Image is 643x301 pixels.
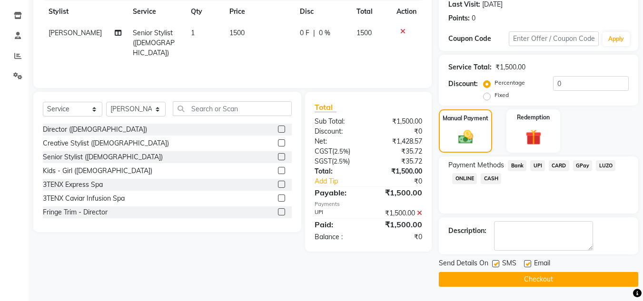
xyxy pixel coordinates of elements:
[368,219,429,230] div: ₹1,500.00
[49,29,102,37] span: [PERSON_NAME]
[448,79,478,89] div: Discount:
[368,208,429,218] div: ₹1,500.00
[43,194,125,204] div: 3TENX Caviar Infusion Spa
[472,13,475,23] div: 0
[439,272,638,287] button: Checkout
[368,126,429,136] div: ₹0
[368,156,429,166] div: ₹35.72
[495,62,525,72] div: ₹1,500.00
[573,160,593,171] span: GPay
[448,34,508,44] div: Coupon Code
[452,173,477,184] span: ONLINE
[391,1,422,22] th: Action
[534,258,550,270] span: Email
[443,114,488,123] label: Manual Payment
[368,232,429,242] div: ₹0
[549,160,569,171] span: CARD
[509,31,599,46] input: Enter Offer / Coupon Code
[368,136,429,146] div: ₹1,428.57
[307,136,368,146] div: Net:
[173,101,292,116] input: Search or Scan
[307,156,368,166] div: ( )
[448,160,504,170] span: Payment Methods
[300,28,309,38] span: 0 F
[368,187,429,198] div: ₹1,500.00
[351,1,391,22] th: Total
[43,138,169,148] div: Creative Stylist ([DEMOGRAPHIC_DATA])
[439,258,488,270] span: Send Details On
[368,117,429,126] div: ₹1,500.00
[315,157,332,165] span: SGST
[307,146,368,156] div: ( )
[307,208,368,218] div: UPI
[530,160,545,171] span: UPI
[133,29,175,57] span: Senior Stylist ([DEMOGRAPHIC_DATA])
[127,1,185,22] th: Service
[43,166,152,176] div: Kids - Girl ([DEMOGRAPHIC_DATA])
[502,258,516,270] span: SMS
[315,102,336,112] span: Total
[43,152,163,162] div: Senior Stylist ([DEMOGRAPHIC_DATA])
[495,78,525,87] label: Percentage
[307,126,368,136] div: Discount:
[43,1,127,22] th: Stylist
[307,187,368,198] div: Payable:
[448,226,486,236] div: Description:
[368,166,429,176] div: ₹1,500.00
[307,166,368,176] div: Total:
[224,1,294,22] th: Price
[334,147,348,155] span: 2.5%
[521,127,546,147] img: _gift.svg
[185,1,224,22] th: Qty
[307,232,368,242] div: Balance :
[596,160,615,171] span: LUZO
[294,1,351,22] th: Disc
[307,117,368,126] div: Sub Total:
[448,62,492,72] div: Service Total:
[508,160,526,171] span: Bank
[454,128,478,146] img: _cash.svg
[315,147,332,155] span: CGST
[315,200,422,208] div: Payments
[603,32,630,46] button: Apply
[229,29,245,37] span: 1500
[448,13,470,23] div: Points:
[43,125,147,135] div: Director ([DEMOGRAPHIC_DATA])
[43,207,108,217] div: Fringe Trim - Director
[368,146,429,156] div: ₹35.72
[334,157,348,165] span: 2.5%
[307,219,368,230] div: Paid:
[43,180,103,190] div: 3TENX Express Spa
[517,113,550,122] label: Redemption
[495,91,509,99] label: Fixed
[356,29,372,37] span: 1500
[191,29,195,37] span: 1
[481,173,501,184] span: CASH
[313,28,315,38] span: |
[319,28,330,38] span: 0 %
[307,176,378,186] a: Add Tip
[379,176,430,186] div: ₹0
